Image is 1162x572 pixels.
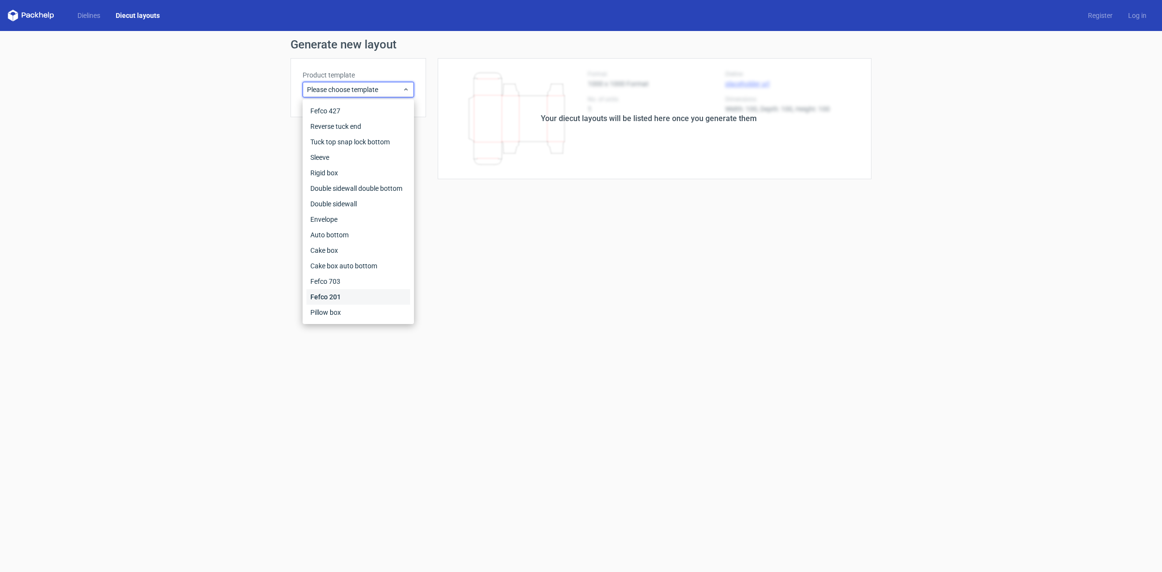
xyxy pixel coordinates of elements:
div: Reverse tuck end [306,119,410,134]
a: Dielines [70,11,108,20]
div: Envelope [306,212,410,227]
div: Fefco 703 [306,274,410,289]
div: Rigid box [306,165,410,181]
a: Register [1080,11,1120,20]
label: Product template [303,70,414,80]
div: Double sidewall [306,196,410,212]
div: Your diecut layouts will be listed here once you generate them [541,113,757,124]
div: Sleeve [306,150,410,165]
div: Pillow box [306,305,410,320]
div: Auto bottom [306,227,410,243]
a: Diecut layouts [108,11,168,20]
div: Tuck top snap lock bottom [306,134,410,150]
div: Fefco 427 [306,103,410,119]
div: Double sidewall double bottom [306,181,410,196]
span: Please choose template [307,85,402,94]
div: Cake box auto bottom [306,258,410,274]
div: Cake box [306,243,410,258]
div: Fefco 201 [306,289,410,305]
a: Log in [1120,11,1154,20]
h1: Generate new layout [290,39,871,50]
